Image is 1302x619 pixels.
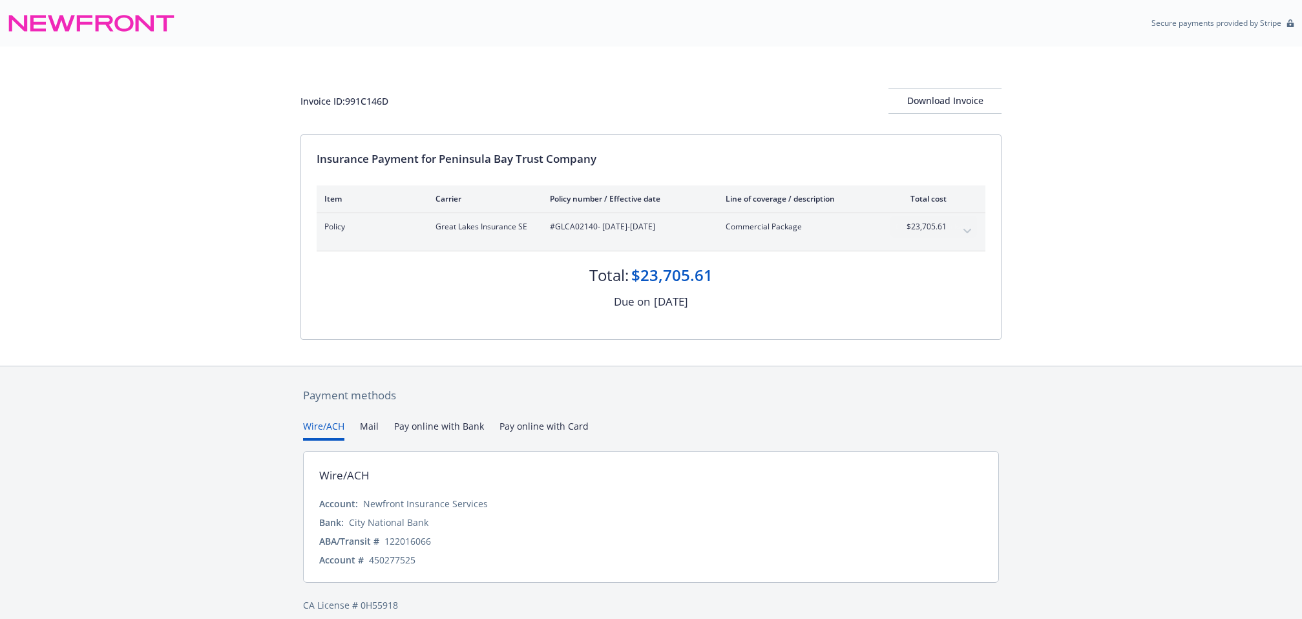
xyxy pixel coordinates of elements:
[319,497,358,510] div: Account:
[654,293,688,310] div: [DATE]
[614,293,650,310] div: Due on
[726,221,877,233] span: Commercial Package
[319,516,344,529] div: Bank:
[324,193,415,204] div: Item
[436,221,529,233] span: Great Lakes Insurance SE
[303,419,344,441] button: Wire/ACH
[303,598,999,612] div: CA License # 0H55918
[499,419,589,441] button: Pay online with Card
[436,193,529,204] div: Carrier
[300,94,388,108] div: Invoice ID: 991C146D
[384,534,431,548] div: 122016066
[303,387,999,404] div: Payment methods
[317,151,985,167] div: Insurance Payment for Peninsula Bay Trust Company
[1151,17,1281,28] p: Secure payments provided by Stripe
[888,89,1002,113] div: Download Invoice
[363,497,488,510] div: Newfront Insurance Services
[898,193,947,204] div: Total cost
[957,221,978,242] button: expand content
[324,221,415,233] span: Policy
[550,193,705,204] div: Policy number / Effective date
[726,193,877,204] div: Line of coverage / description
[369,553,415,567] div: 450277525
[317,213,985,251] div: PolicyGreat Lakes Insurance SE#GLCA02140- [DATE]-[DATE]Commercial Package$23,705.61expand content
[360,419,379,441] button: Mail
[394,419,484,441] button: Pay online with Bank
[550,221,705,233] span: #GLCA02140 - [DATE]-[DATE]
[631,264,713,286] div: $23,705.61
[888,88,1002,114] button: Download Invoice
[319,534,379,548] div: ABA/Transit #
[349,516,428,529] div: City National Bank
[319,553,364,567] div: Account #
[589,264,629,286] div: Total:
[319,467,370,484] div: Wire/ACH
